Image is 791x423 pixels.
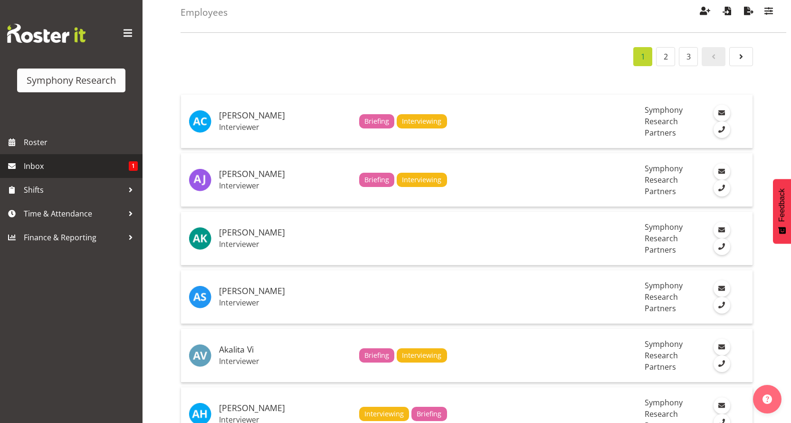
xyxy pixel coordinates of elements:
[739,2,759,23] button: Export Employees
[24,230,124,245] span: Finance & Reporting
[645,222,683,232] span: Symphony
[714,339,730,355] a: Email Employee
[129,161,138,171] span: 1
[645,105,683,115] span: Symphony
[364,409,404,419] span: Interviewing
[189,110,211,133] img: abbey-craib10174.jpg
[645,163,683,174] span: Symphony
[645,292,678,314] span: Research Partners
[714,222,730,238] a: Email Employee
[762,394,772,404] img: help-xxl-2.png
[27,73,116,88] div: Symphony Research
[645,350,678,372] span: Research Partners
[645,397,683,408] span: Symphony
[219,239,352,249] p: Interviewer
[219,122,352,132] p: Interviewer
[778,188,786,222] span: Feedback
[714,280,730,297] a: Email Employee
[645,175,678,197] span: Research Partners
[656,47,675,66] a: Page 2.
[364,350,389,361] span: Briefing
[7,24,86,43] img: Rosterit website logo
[714,163,730,180] a: Email Employee
[714,355,730,372] a: Call Employee
[219,181,352,190] p: Interviewer
[679,47,698,66] a: Page 3.
[645,339,683,349] span: Symphony
[219,228,352,237] h5: [PERSON_NAME]
[714,105,730,121] a: Email Employee
[695,2,715,23] button: Create Employees
[189,285,211,308] img: aggie-salamone9095.jpg
[702,47,725,66] a: Page 0.
[24,183,124,197] span: Shifts
[219,345,352,354] h5: Akalita Vi
[714,397,730,414] a: Email Employee
[402,350,441,361] span: Interviewing
[189,227,211,250] img: afizah-khan10561.jpg
[219,356,352,366] p: Interviewer
[714,238,730,255] a: Call Employee
[24,207,124,221] span: Time & Attendance
[645,280,683,291] span: Symphony
[24,159,129,173] span: Inbox
[189,168,211,191] img: aditi-jaiswal1830.jpg
[219,111,352,120] h5: [PERSON_NAME]
[24,135,138,149] span: Roster
[645,233,678,255] span: Research Partners
[364,175,389,185] span: Briefing
[729,47,753,66] a: Page 2.
[417,409,441,419] span: Briefing
[714,121,730,138] a: Call Employee
[717,2,737,23] button: Import Employees
[714,297,730,314] a: Call Employee
[189,344,211,367] img: akalita-vi1831.jpg
[181,7,228,18] h4: Employees
[402,116,441,127] span: Interviewing
[402,175,441,185] span: Interviewing
[645,116,678,138] span: Research Partners
[219,403,352,413] h5: [PERSON_NAME]
[714,180,730,197] a: Call Employee
[759,2,779,23] button: Filter Employees
[773,179,791,244] button: Feedback - Show survey
[364,116,389,127] span: Briefing
[219,298,352,307] p: Interviewer
[219,169,352,179] h5: [PERSON_NAME]
[219,286,352,296] h5: [PERSON_NAME]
